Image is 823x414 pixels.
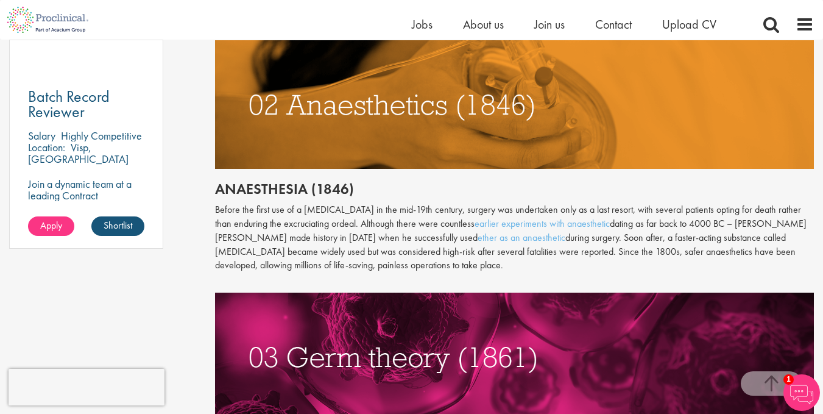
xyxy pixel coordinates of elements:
a: Contact [595,16,632,32]
p: Highly Competitive [61,129,142,143]
p: Join a dynamic team at a leading Contract Manufacturing Organisation and contribute to groundbrea... [28,178,144,259]
p: Visp, [GEOGRAPHIC_DATA] [28,140,129,166]
a: ether as an anaesthetic [478,231,565,244]
a: earlier experiments with anaesthetic [475,217,610,230]
span: Apply [40,219,62,232]
img: Chatbot [783,374,820,411]
a: Shortlist [91,216,144,236]
h2: Anaesthesia (1846) [215,181,814,197]
a: Batch Record Reviewer [28,89,144,120]
span: Location: [28,140,65,154]
p: Before the first use of a [MEDICAL_DATA] in the mid-19th century, surgery was undertaken only as ... [215,203,814,273]
span: Salary [28,129,55,143]
iframe: reCAPTCHA [9,369,164,405]
a: About us [463,16,504,32]
span: Batch Record Reviewer [28,86,110,122]
span: 1 [783,374,794,385]
a: Join us [534,16,565,32]
a: Apply [28,216,74,236]
a: Jobs [412,16,433,32]
a: Upload CV [662,16,716,32]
